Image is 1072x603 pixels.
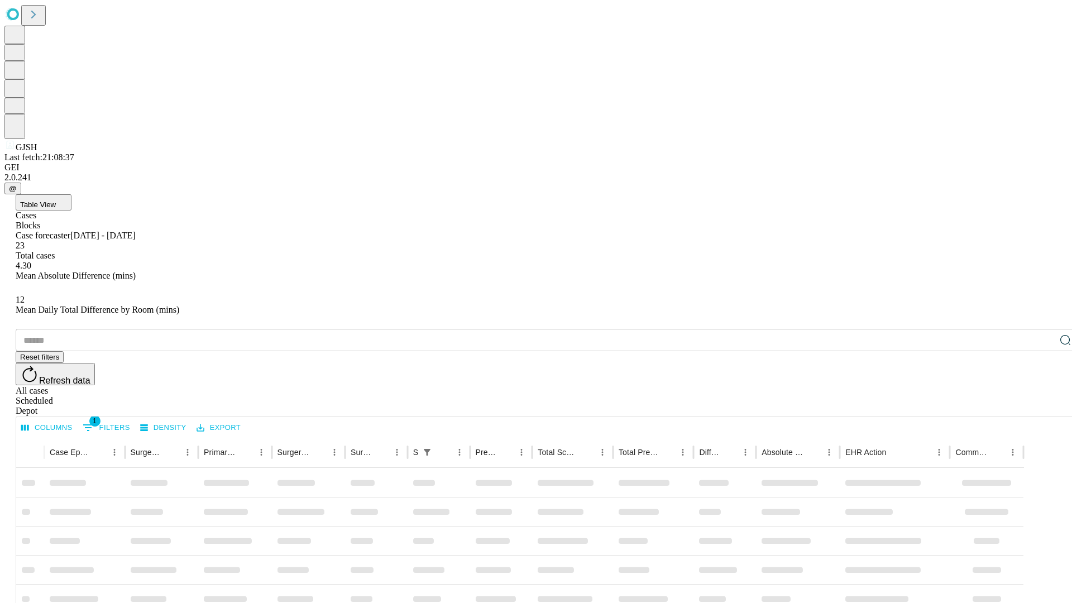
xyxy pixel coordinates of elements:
[538,448,578,457] div: Total Scheduled Duration
[514,444,529,460] button: Menu
[107,444,122,460] button: Menu
[413,448,418,457] div: Scheduled In Room Duration
[16,231,70,240] span: Case forecaster
[253,444,269,460] button: Menu
[806,444,821,460] button: Sort
[18,419,75,437] button: Select columns
[16,305,179,314] span: Mean Daily Total Difference by Room (mins)
[619,448,659,457] div: Total Predicted Duration
[845,448,886,457] div: EHR Action
[70,231,135,240] span: [DATE] - [DATE]
[955,448,988,457] div: Comments
[80,419,133,437] button: Show filters
[16,261,31,270] span: 4.30
[4,183,21,194] button: @
[4,152,74,162] span: Last fetch: 21:08:37
[91,444,107,460] button: Sort
[476,448,497,457] div: Predicted In Room Duration
[137,419,189,437] button: Density
[16,251,55,260] span: Total cases
[762,448,805,457] div: Absolute Difference
[16,295,25,304] span: 12
[16,271,136,280] span: Mean Absolute Difference (mins)
[579,444,595,460] button: Sort
[436,444,452,460] button: Sort
[194,419,243,437] button: Export
[16,351,64,363] button: Reset filters
[20,353,59,361] span: Reset filters
[738,444,753,460] button: Menu
[389,444,405,460] button: Menu
[16,194,71,210] button: Table View
[4,162,1068,173] div: GEI
[204,448,236,457] div: Primary Service
[16,142,37,152] span: GJSH
[16,363,95,385] button: Refresh data
[675,444,691,460] button: Menu
[595,444,610,460] button: Menu
[89,415,100,427] span: 1
[699,448,721,457] div: Difference
[887,444,903,460] button: Sort
[20,200,56,209] span: Table View
[180,444,195,460] button: Menu
[327,444,342,460] button: Menu
[659,444,675,460] button: Sort
[351,448,372,457] div: Surgery Date
[50,448,90,457] div: Case Epic Id
[931,444,947,460] button: Menu
[498,444,514,460] button: Sort
[39,376,90,385] span: Refresh data
[131,448,163,457] div: Surgeon Name
[9,184,17,193] span: @
[16,241,25,250] span: 23
[277,448,310,457] div: Surgery Name
[374,444,389,460] button: Sort
[1005,444,1021,460] button: Menu
[238,444,253,460] button: Sort
[989,444,1005,460] button: Sort
[821,444,837,460] button: Menu
[4,173,1068,183] div: 2.0.241
[419,444,435,460] div: 1 active filter
[722,444,738,460] button: Sort
[419,444,435,460] button: Show filters
[164,444,180,460] button: Sort
[452,444,467,460] button: Menu
[311,444,327,460] button: Sort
